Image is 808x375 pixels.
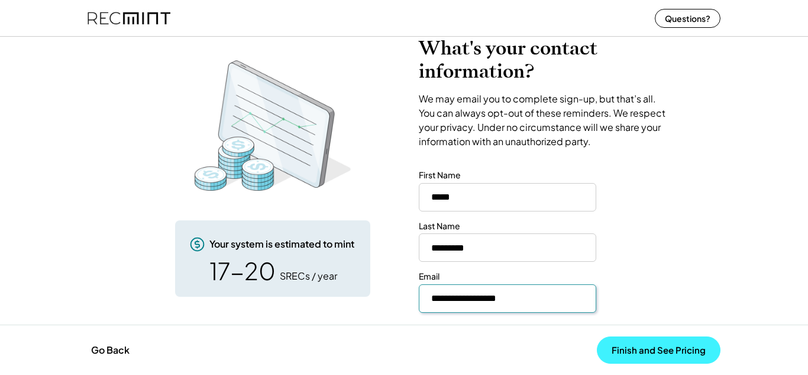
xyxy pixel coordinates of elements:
button: Questions? [655,9,720,28]
div: 17-20 [209,259,276,283]
div: First Name [419,169,461,181]
img: recmint-logotype%403x%20%281%29.jpeg [88,2,170,34]
div: SRECs / year [280,270,337,283]
div: We may email you to complete sign-up, but that’s all. You can always opt-out of these reminders. ... [419,92,670,149]
h2: What's your contact information? [419,37,670,83]
button: Finish and See Pricing [597,336,720,364]
div: Last Name [419,220,460,232]
button: Go Back [88,337,133,363]
div: Email [419,271,439,283]
div: Your system is estimated to mint [209,238,354,251]
img: RecMintArtboard%203%20copy%204.png [178,55,367,197]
